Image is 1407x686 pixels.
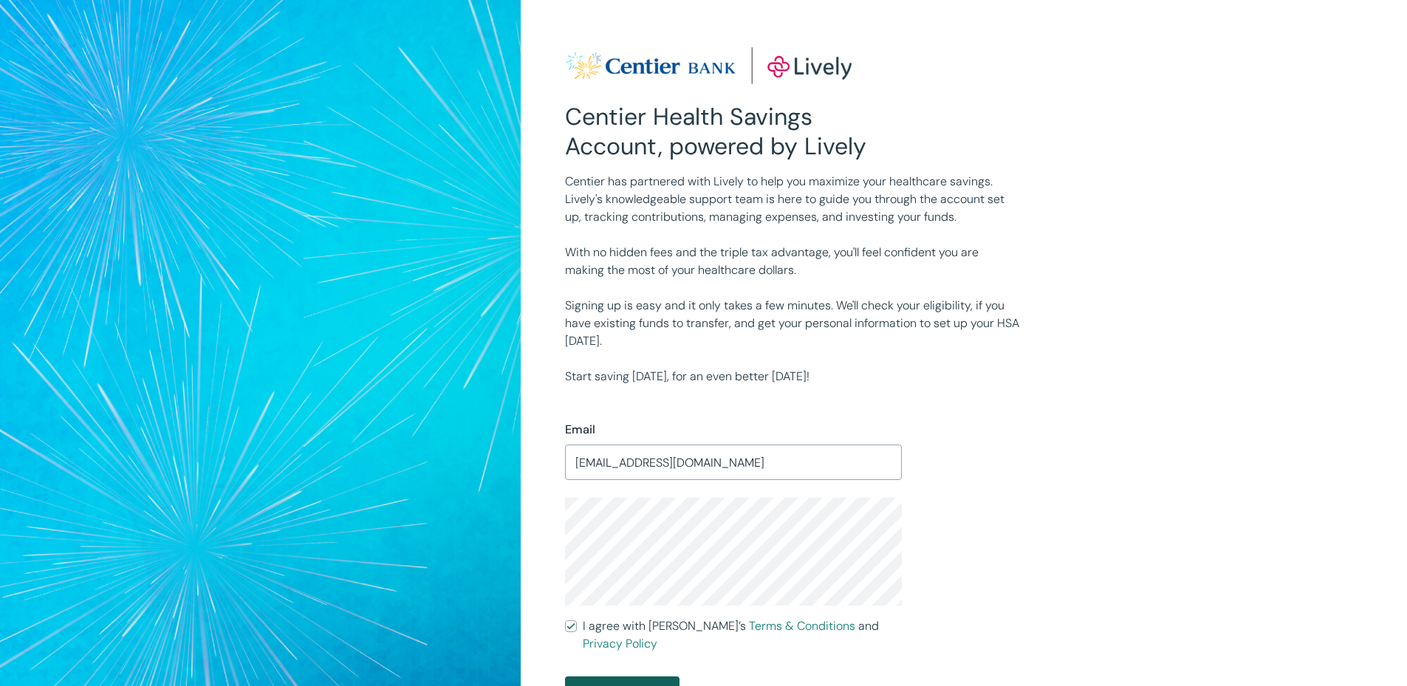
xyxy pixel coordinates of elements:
[565,244,1020,279] p: With no hidden fees and the triple tax advantage, you'll feel confident you are making the most o...
[565,297,1020,350] p: Signing up is easy and it only takes a few minutes. We'll check your eligibility, if you have exi...
[565,47,852,84] img: Lively
[565,368,1020,385] p: Start saving [DATE], for an even better [DATE]!
[565,421,595,439] label: Email
[565,173,1020,226] p: Centier has partnered with Lively to help you maximize your healthcare savings. Lively's knowledg...
[749,618,855,634] a: Terms & Conditions
[565,102,902,161] h2: Centier Health Savings Account, powered by Lively
[583,636,657,651] a: Privacy Policy
[583,617,902,653] span: I agree with [PERSON_NAME]’s and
